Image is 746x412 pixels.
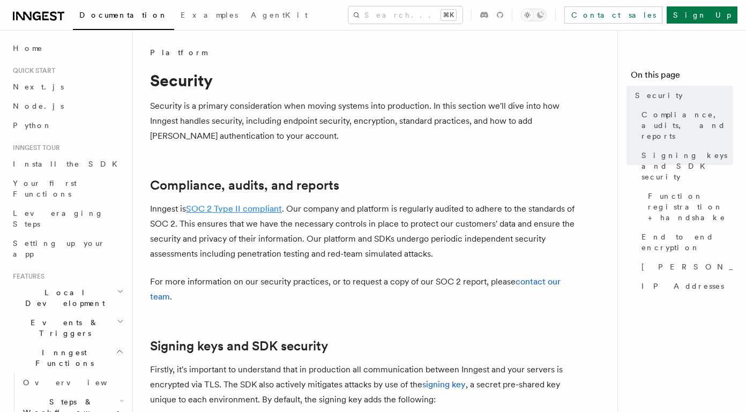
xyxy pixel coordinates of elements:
[150,47,207,58] span: Platform
[150,339,328,354] a: Signing keys and SDK security
[150,201,579,261] p: Inngest is . Our company and platform is regularly audited to adhere to the standards of SOC 2. T...
[441,10,456,20] kbd: ⌘K
[631,86,733,105] a: Security
[13,102,64,110] span: Node.js
[9,317,117,339] span: Events & Triggers
[9,347,116,369] span: Inngest Functions
[422,379,466,389] a: signing key
[9,96,126,116] a: Node.js
[13,83,64,91] span: Next.js
[9,39,126,58] a: Home
[637,105,733,146] a: Compliance, audits, and reports
[13,43,43,54] span: Home
[9,272,44,281] span: Features
[9,283,126,313] button: Local Development
[9,116,126,135] a: Python
[73,3,174,30] a: Documentation
[9,343,126,373] button: Inngest Functions
[9,287,117,309] span: Local Development
[19,373,126,392] a: Overview
[174,3,244,29] a: Examples
[641,150,733,182] span: Signing keys and SDK security
[667,6,737,24] a: Sign Up
[637,257,733,276] a: [PERSON_NAME]
[13,209,103,228] span: Leveraging Steps
[564,6,662,24] a: Contact sales
[637,276,733,296] a: IP Addresses
[641,109,733,141] span: Compliance, audits, and reports
[150,99,579,144] p: Security is a primary consideration when moving systems into production. In this section we'll di...
[9,66,55,75] span: Quick start
[9,174,126,204] a: Your first Functions
[348,6,462,24] button: Search...⌘K
[9,313,126,343] button: Events & Triggers
[641,231,733,253] span: End to end encryption
[13,121,52,130] span: Python
[150,178,339,193] a: Compliance, audits, and reports
[13,179,77,198] span: Your first Functions
[150,71,579,90] h1: Security
[644,186,733,227] a: Function registration + handshake
[186,204,282,214] a: SOC 2 Type II compliant
[9,204,126,234] a: Leveraging Steps
[23,378,133,387] span: Overview
[9,234,126,264] a: Setting up your app
[637,227,733,257] a: End to end encryption
[9,77,126,96] a: Next.js
[150,274,579,304] p: For more information on our security practices, or to request a copy of our SOC 2 report, please .
[648,191,733,223] span: Function registration + handshake
[9,144,60,152] span: Inngest tour
[641,281,724,291] span: IP Addresses
[150,362,579,407] p: Firstly, it's important to understand that in production all communication between Inngest and yo...
[244,3,314,29] a: AgentKit
[13,239,105,258] span: Setting up your app
[521,9,547,21] button: Toggle dark mode
[79,11,168,19] span: Documentation
[9,154,126,174] a: Install the SDK
[637,146,733,186] a: Signing keys and SDK security
[251,11,308,19] span: AgentKit
[635,90,683,101] span: Security
[13,160,124,168] span: Install the SDK
[631,69,733,86] h4: On this page
[181,11,238,19] span: Examples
